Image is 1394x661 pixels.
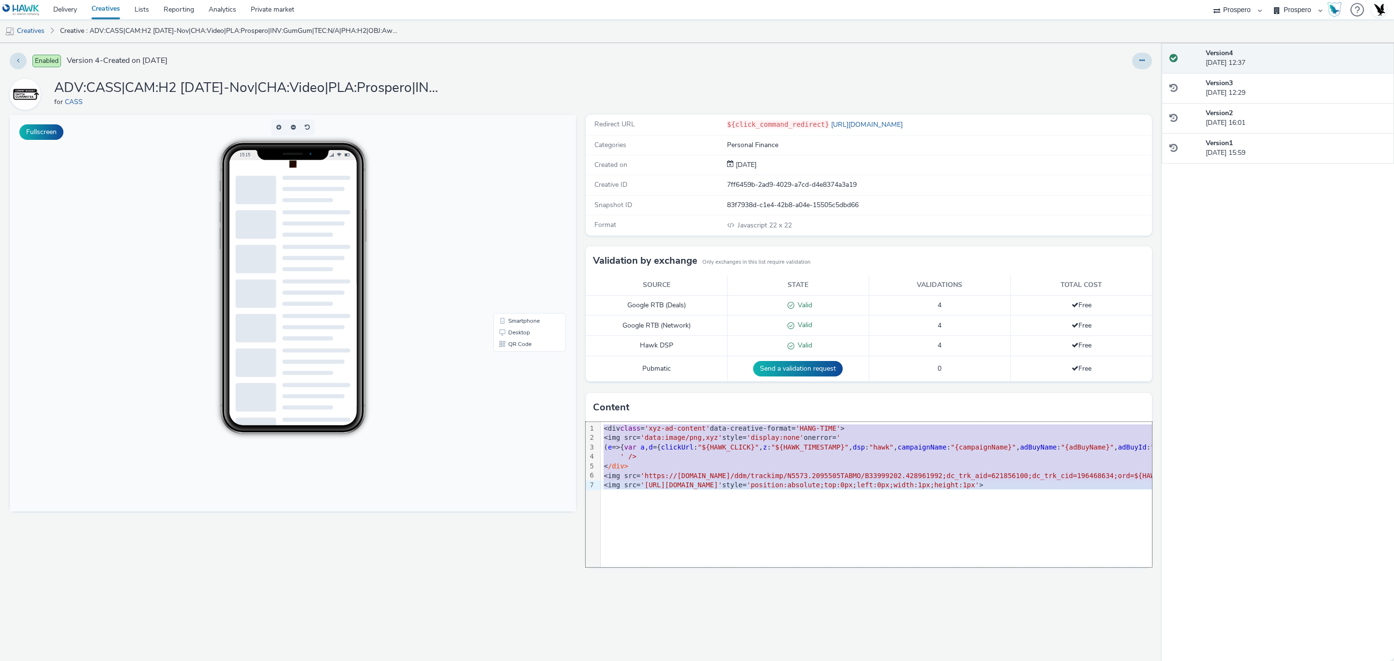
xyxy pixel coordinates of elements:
[485,212,554,224] li: Desktop
[1151,443,1196,451] span: "{adBuyId}"
[938,300,941,310] span: 4
[1206,78,1386,98] div: [DATE] 12:29
[586,462,595,471] div: 5
[608,462,628,470] span: /div>
[19,124,63,140] button: Fullscreen
[1206,138,1233,148] strong: Version 1
[499,215,520,221] span: Desktop
[1206,108,1233,118] strong: Version 2
[1206,48,1386,68] div: [DATE] 12:37
[586,471,595,481] div: 6
[594,220,616,229] span: Format
[1327,2,1342,17] img: Hawk Academy
[836,434,840,441] span: '
[11,80,39,108] img: CASS
[1206,108,1386,128] div: [DATE] 16:01
[55,19,404,43] a: Creative : ADV:CASS|CAM:H2 [DATE]-Nov|CHA:Video|PLA:Prospero|INV:GumGum|TEC:N/A|PHA:H2|OBJ:Awaren...
[586,336,727,356] td: Hawk DSP
[586,356,727,382] td: Pubmatic
[586,315,727,336] td: Google RTB (Network)
[10,90,45,99] a: CASS
[608,443,612,451] span: e
[594,140,626,150] span: Categories
[485,224,554,235] li: QR Code
[32,55,61,67] span: Enabled
[5,27,15,36] img: mobile
[586,424,595,434] div: 1
[620,424,640,432] span: class
[594,180,627,189] span: Creative ID
[640,434,722,441] span: 'data:image/png,xyz'
[702,258,810,266] small: Only exchanges in this list require validation
[737,221,792,230] span: 22 x 22
[853,443,865,451] span: dsp
[727,200,1151,210] div: 83f7938d-c1e4-42b8-a04e-15505c5dbd66
[869,275,1011,295] th: Validations
[594,160,627,169] span: Created on
[697,443,758,451] span: "${HAWK_CLICK}"
[734,160,757,170] div: Creation 19 September 2025, 15:59
[753,361,843,376] button: Send a validation request
[586,443,595,452] div: 3
[65,97,87,106] a: CASS
[1020,443,1057,451] span: adBuyName
[67,55,167,66] span: Version 4 - Created on [DATE]
[594,200,632,210] span: Snapshot ID
[230,37,241,43] span: 15:15
[938,321,941,330] span: 4
[1118,443,1147,451] span: adBuyId
[1011,275,1152,295] th: Total cost
[586,481,595,490] div: 7
[897,443,946,451] span: campaignName
[734,160,757,169] span: [DATE]
[1072,300,1091,310] span: Free
[593,254,697,268] h3: Validation by exchange
[586,452,595,462] div: 4
[54,97,65,106] span: for
[624,443,636,451] span: var
[54,79,441,97] h1: ADV:CASS|CAM:H2 [DATE]-Nov|CHA:Video|PLA:Prospero|INV:GumGum|TEC:N/A|PHA:H2|OBJ:Awareness|BME:PMP...
[1327,2,1346,17] a: Hawk Academy
[869,443,894,451] span: "hawk"
[1206,138,1386,158] div: [DATE] 15:59
[640,481,722,489] span: '[URL][DOMAIN_NAME]'
[794,320,812,330] span: Valid
[746,481,979,489] span: 'position:absolute;top:0px;left:0px;width:1px;height:1px'
[763,443,767,451] span: z
[1072,321,1091,330] span: Free
[620,452,636,460] span: ' />
[1206,78,1233,88] strong: Version 3
[640,443,644,451] span: a
[738,221,769,230] span: Javascript
[938,364,941,373] span: 0
[938,341,941,350] span: 4
[1072,341,1091,350] span: Free
[746,434,803,441] span: 'display:none'
[2,4,40,16] img: undefined Logo
[499,203,530,209] span: Smartphone
[1061,443,1114,451] span: "{adBuyName}"
[593,400,629,415] h3: Content
[951,443,1016,451] span: "{campaignName}"
[586,295,727,315] td: Google RTB (Deals)
[1206,48,1233,58] strong: Version 4
[645,424,710,432] span: 'xyz-ad-content'
[727,120,829,128] code: ${click_command_redirect}
[794,341,812,350] span: Valid
[661,443,694,451] span: clickUrl
[796,424,841,432] span: 'HANG-TIME'
[771,443,849,451] span: "${HAWK_TIMESTAMP}"
[727,275,869,295] th: State
[727,140,1151,150] div: Personal Finance
[649,443,652,451] span: d
[829,120,907,129] a: [URL][DOMAIN_NAME]
[727,180,1151,190] div: 7ff6459b-2ad9-4029-a7cd-d4e8374a3a19
[586,275,727,295] th: Source
[485,200,554,212] li: Smartphone
[1072,364,1091,373] span: Free
[586,433,595,443] div: 2
[794,300,812,310] span: Valid
[499,226,522,232] span: QR Code
[1372,2,1386,17] img: Account UK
